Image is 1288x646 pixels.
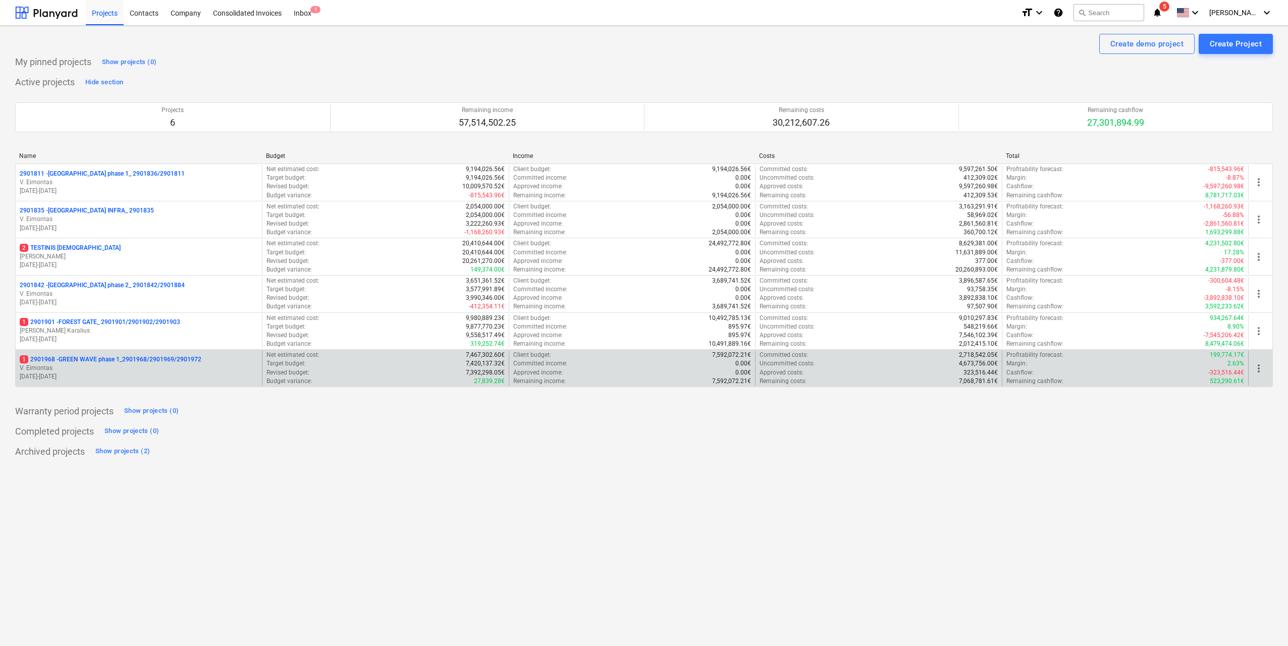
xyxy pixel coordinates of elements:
p: Margin : [1006,359,1027,368]
p: 6 [162,117,184,129]
p: Cashflow : [1006,220,1034,228]
p: Projects [162,106,184,115]
p: 0.00€ [735,257,751,265]
p: 10,492,785.13€ [709,314,751,322]
p: Committed income : [513,285,567,294]
p: -9,597,260.98€ [1204,182,1244,191]
p: Net estimated cost : [266,314,319,322]
span: more_vert [1253,213,1265,226]
p: 97,507.90€ [967,302,998,311]
p: V. Eimontas [20,364,258,372]
div: 2901835 -[GEOGRAPHIC_DATA] INFRA_ 2901835V. Eimontas[DATE]-[DATE] [20,206,258,232]
div: Budget [266,152,505,159]
div: Create demo project [1110,37,1184,50]
p: Committed income : [513,174,567,182]
p: 0.00€ [735,368,751,377]
p: 9,194,026.56€ [712,165,751,174]
span: more_vert [1253,325,1265,337]
button: Show projects (2) [93,444,152,460]
p: 27,839.28€ [474,377,505,386]
span: more_vert [1253,362,1265,374]
p: Archived projects [15,446,85,458]
p: 3,892,838.10€ [959,294,998,302]
p: 199,774.17€ [1210,351,1244,359]
p: Revised budget : [266,220,309,228]
span: 1 [20,355,28,363]
p: Remaining cashflow [1087,106,1144,115]
p: Uncommitted costs : [760,285,815,294]
p: 27,301,894.99 [1087,117,1144,129]
p: 895.97€ [728,322,751,331]
p: -56.88% [1222,211,1244,220]
p: Budget variance : [266,228,312,237]
p: Budget variance : [266,377,312,386]
div: 2TESTINIS [DEMOGRAPHIC_DATA][PERSON_NAME][DATE]-[DATE] [20,244,258,270]
p: Cashflow : [1006,257,1034,265]
p: 10,491,889.16€ [709,340,751,348]
p: 412,309.02€ [963,174,998,182]
div: 2901842 -[GEOGRAPHIC_DATA] phase 2_ 2901842/2901884V. Eimontas[DATE]-[DATE] [20,281,258,307]
div: Costs [759,152,998,159]
p: 20,410,644.00€ [462,248,505,257]
p: Approved costs : [760,331,803,340]
p: Remaining income : [513,191,566,200]
p: 1,693,299.88€ [1205,228,1244,237]
div: Show projects (2) [95,446,150,457]
p: 30,212,607.26 [773,117,830,129]
p: Margin : [1006,174,1027,182]
p: 20,260,893.00€ [955,265,998,274]
p: -1,168,260.93€ [1204,202,1244,211]
p: Budget variance : [266,302,312,311]
p: Target budget : [266,211,306,220]
p: Cashflow : [1006,294,1034,302]
p: Net estimated cost : [266,165,319,174]
p: Committed costs : [760,202,808,211]
p: -377.00€ [1220,257,1244,265]
span: 5 [1159,2,1169,12]
p: 2,718,542.05€ [959,351,998,359]
p: 3,222,260.93€ [466,220,505,228]
button: Create Project [1199,34,1273,54]
p: -300,604.48€ [1208,277,1244,285]
p: 7,592,072.21€ [712,351,751,359]
p: 0.00€ [735,211,751,220]
p: Committed costs : [760,277,808,285]
p: Cashflow : [1006,331,1034,340]
button: Show projects (0) [102,423,162,440]
p: 93,758.35€ [967,285,998,294]
p: Net estimated cost : [266,239,319,248]
p: Margin : [1006,322,1027,331]
p: 2,012,415.10€ [959,340,998,348]
p: Remaining income : [513,377,566,386]
p: Client budget : [513,351,551,359]
p: Uncommitted costs : [760,211,815,220]
div: Hide section [85,77,123,88]
p: -412,354.11€ [469,302,505,311]
p: 9,194,026.56€ [712,191,751,200]
p: 17.28% [1224,248,1244,257]
span: search [1078,9,1086,17]
p: [PERSON_NAME] Karalius [20,327,258,335]
p: Remaining costs [773,106,830,115]
p: Committed income : [513,359,567,368]
p: Budget variance : [266,191,312,200]
p: 4,231,502.80€ [1205,239,1244,248]
p: 895.97€ [728,331,751,340]
p: 2901901 - FOREST GATE_ 2901901/2901902/2901903 [20,318,180,327]
p: 323,516.44€ [963,368,998,377]
div: Show projects (0) [104,425,159,437]
p: Approved income : [513,331,563,340]
p: Profitability forecast : [1006,165,1063,174]
p: 7,546,102.39€ [959,331,998,340]
p: 2,861,560.81€ [959,220,998,228]
p: 8,781,717.03€ [1205,191,1244,200]
p: 20,261,270.00€ [462,257,505,265]
p: 9,010,297.83€ [959,314,998,322]
p: V. Eimontas [20,215,258,224]
p: 360,700.12€ [963,228,998,237]
p: 7,420,137.32€ [466,359,505,368]
p: 3,163,291.91€ [959,202,998,211]
div: 12901968 -GREEN WAVE phase 1_2901968/2901969/2901972V. Eimontas[DATE]-[DATE] [20,355,258,381]
div: Total [1006,152,1245,159]
i: keyboard_arrow_down [1189,7,1201,19]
